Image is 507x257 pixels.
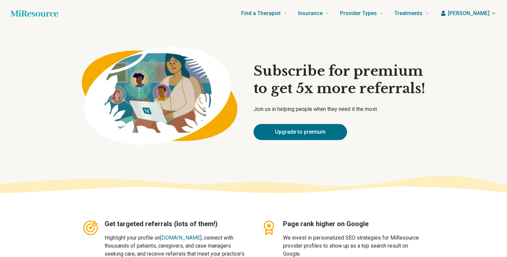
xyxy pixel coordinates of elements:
a: [DOMAIN_NAME] [160,235,202,241]
h3: Get targeted referrals (lots of them!) [105,219,247,229]
span: Treatments [394,9,422,18]
span: [PERSON_NAME] [448,9,490,17]
a: Home page [11,7,58,20]
button: [PERSON_NAME] [440,9,496,17]
h1: Subscribe for premium to get 5x more referrals! [253,62,425,97]
span: Find a Therapist [241,9,281,18]
a: Upgrade to premium [253,124,347,140]
h3: Page rank higher on Google [283,219,425,229]
span: Insurance [298,9,323,18]
span: Provider Types [340,9,377,18]
p: Join us in helping people when they need it the most. [253,105,425,113]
